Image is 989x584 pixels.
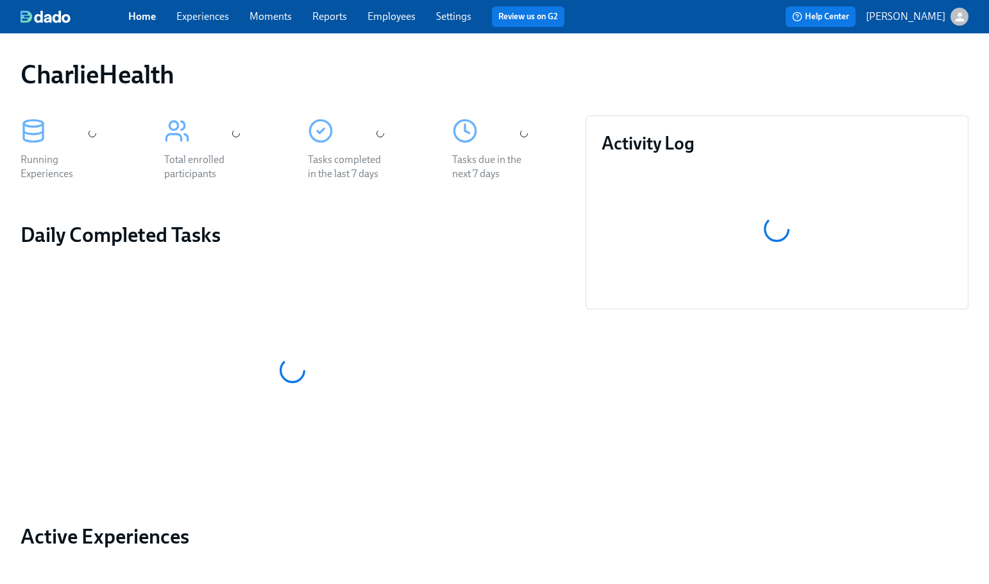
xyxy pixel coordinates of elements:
[21,222,565,248] h2: Daily Completed Tasks
[368,10,416,22] a: Employees
[498,10,558,23] a: Review us on G2
[792,10,849,23] span: Help Center
[21,59,174,90] h1: CharlieHealth
[21,10,128,23] a: dado
[164,153,246,181] div: Total enrolled participants
[312,10,347,22] a: Reports
[308,153,390,181] div: Tasks completed in the last 7 days
[452,153,534,181] div: Tasks due in the next 7 days
[249,10,292,22] a: Moments
[436,10,471,22] a: Settings
[866,10,945,24] p: [PERSON_NAME]
[176,10,229,22] a: Experiences
[21,153,103,181] div: Running Experiences
[21,10,71,23] img: dado
[786,6,856,27] button: Help Center
[866,8,968,26] button: [PERSON_NAME]
[602,132,952,155] h3: Activity Log
[492,6,564,27] button: Review us on G2
[21,524,565,549] a: Active Experiences
[128,10,156,22] a: Home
